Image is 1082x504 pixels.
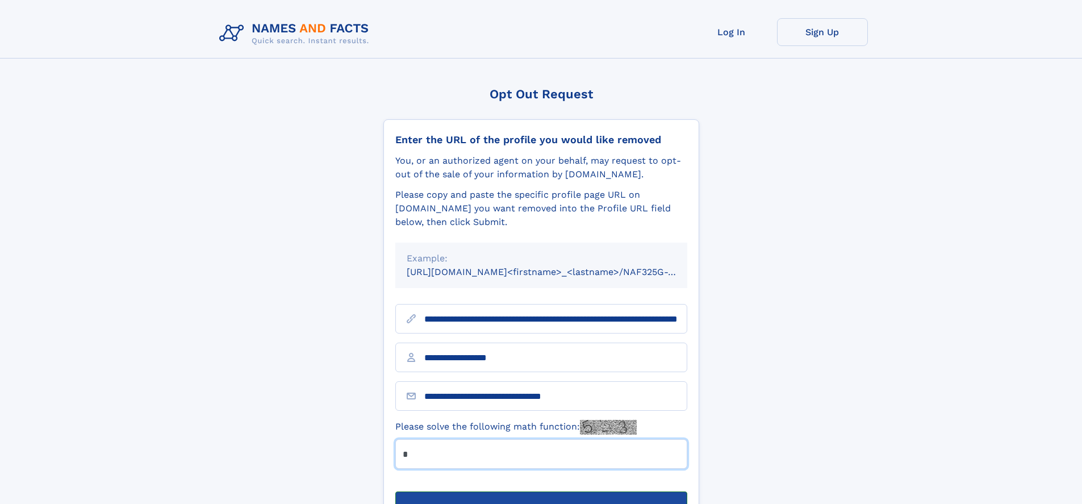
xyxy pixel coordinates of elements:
[686,18,777,46] a: Log In
[383,87,699,101] div: Opt Out Request
[395,420,637,435] label: Please solve the following math function:
[395,134,687,146] div: Enter the URL of the profile you would like removed
[395,154,687,181] div: You, or an authorized agent on your behalf, may request to opt-out of the sale of your informatio...
[395,188,687,229] div: Please copy and paste the specific profile page URL on [DOMAIN_NAME] you want removed into the Pr...
[777,18,868,46] a: Sign Up
[407,252,676,265] div: Example:
[215,18,378,49] img: Logo Names and Facts
[407,266,709,277] small: [URL][DOMAIN_NAME]<firstname>_<lastname>/NAF325G-xxxxxxxx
